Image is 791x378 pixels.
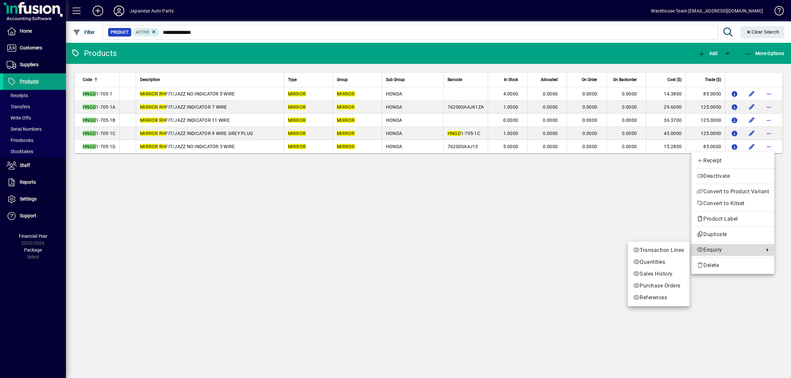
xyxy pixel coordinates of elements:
[697,200,769,207] span: Convert to Kitset
[697,157,769,165] span: Receipt
[697,172,769,180] span: Deactivate
[697,216,741,222] span: Product Label
[691,170,774,182] button: Deactivate product
[633,246,684,254] span: Transaction Lines
[633,294,684,302] span: References
[697,188,769,196] span: Convert to Product Variant
[633,282,684,290] span: Purchase Orders
[697,261,769,269] span: Delete
[633,270,684,278] span: Sales History
[633,258,684,266] span: Quantities
[697,246,761,254] span: Enquiry
[697,230,769,238] span: Duplicate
